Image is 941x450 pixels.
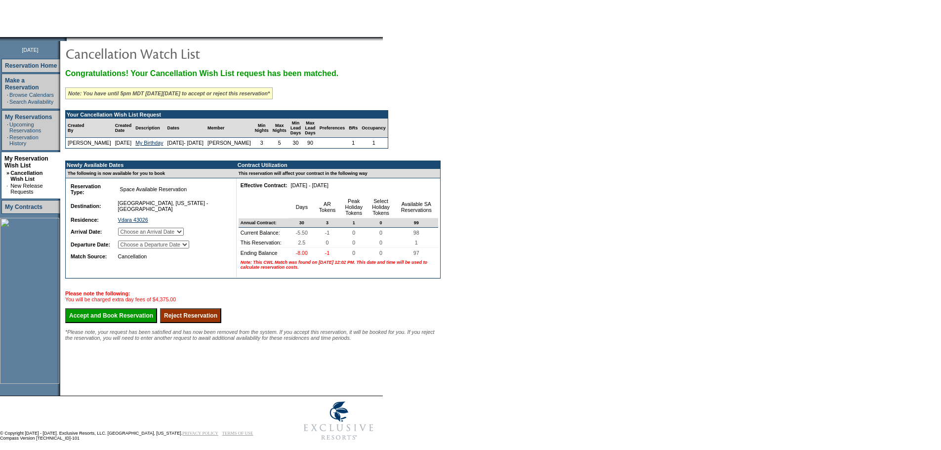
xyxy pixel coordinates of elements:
a: Cancellation Wish List [10,170,42,182]
td: Annual Contract: [239,218,289,228]
td: 30 [288,138,303,148]
span: *Please note, your request has been satisfied and has now been removed from the system. If you ac... [65,329,435,341]
td: Available SA Reservations [395,196,439,218]
span: -1 [323,228,331,238]
i: Note: You have until 5pm MDT [DATE][DATE] to accept or reject this reservation* [68,90,270,96]
td: · [7,92,8,98]
td: Note: This CWL Match was found on [DATE] 12:02 PM. This date and time will be used to calculate r... [239,258,438,272]
a: Reservation Home [5,62,57,69]
td: 90 [303,138,318,148]
img: pgTtlCancellationNotification.gif [65,43,263,63]
nobr: [DATE] - [DATE] [291,182,329,188]
td: Description [133,119,165,138]
td: Peak Holiday Tokens [340,196,368,218]
a: Search Availability [9,99,53,105]
td: Cancellation [116,251,228,261]
a: My Contracts [5,204,42,210]
b: Reservation Type: [71,183,101,195]
img: blank.gif [67,37,68,41]
td: Min Lead Days [288,119,303,138]
td: Min Nights [253,119,271,138]
td: Your Cancellation Wish List Request [66,111,388,119]
b: Please note the following: [65,290,130,296]
b: Arrival Date: [71,229,102,235]
td: [GEOGRAPHIC_DATA], [US_STATE] - [GEOGRAPHIC_DATA] [116,198,228,214]
span: Congratulations! Your Cancellation Wish List request has been matched. [65,69,338,78]
td: [DATE] [113,138,134,148]
a: Reservation History [9,134,39,146]
span: 0 [350,248,357,258]
td: Occupancy [360,119,388,138]
a: TERMS OF USE [222,431,253,436]
td: BRs [347,119,360,138]
td: Max Nights [271,119,288,138]
a: My Reservation Wish List [4,155,48,169]
td: · [7,134,8,146]
td: Newly Available Dates [66,161,231,169]
span: Space Available Reservation [118,184,189,194]
td: The following is now available for you to book [66,169,231,178]
td: [DATE]- [DATE] [165,138,205,148]
td: Max Lead Days [303,119,318,138]
span: -5.50 [294,228,310,238]
span: 98 [411,228,421,238]
b: » [6,170,9,176]
span: 1 [351,218,357,227]
td: 1 [360,138,388,148]
td: Ending Balance [239,248,289,258]
td: Current Balance: [239,228,289,238]
td: Contract Utilization [237,161,440,169]
td: Created By [66,119,113,138]
span: 3 [324,218,330,227]
td: Preferences [318,119,347,138]
a: Vdara 43026 [118,217,148,223]
td: This reservation will affect your contract in the following way [237,169,440,178]
input: Accept and Book Reservation [65,308,157,323]
td: 5 [271,138,288,148]
b: Destination: [71,203,101,209]
td: 3 [253,138,271,148]
td: Created Date [113,119,134,138]
a: Browse Calendars [9,92,54,98]
a: My Birthday [135,140,163,146]
b: Departure Date: [71,242,110,247]
td: [PERSON_NAME] [205,138,253,148]
span: 2.5 [296,238,307,247]
span: You will be charged extra day fees of $4,375.00 [65,290,176,302]
td: · [6,183,9,195]
span: 0 [377,248,384,258]
span: 97 [411,248,421,258]
td: Dates [165,119,205,138]
td: · [7,122,8,133]
td: Member [205,119,253,138]
span: 99 [412,218,421,227]
b: Residence: [71,217,99,223]
a: PRIVACY POLICY [182,431,218,436]
td: 1 [347,138,360,148]
td: This Reservation: [239,238,289,248]
span: 0 [377,238,384,247]
img: promoShadowLeftCorner.gif [63,37,67,41]
span: 1 [413,238,420,247]
img: Exclusive Resorts [294,396,383,446]
span: 0 [350,228,357,238]
span: [DATE] [22,47,39,53]
a: New Release Requests [10,183,42,195]
input: Reject Reservation [160,308,221,323]
b: Match Source: [71,253,107,259]
span: -1 [323,248,331,258]
span: 0 [378,218,384,227]
td: Days [289,196,314,218]
td: Select Holiday Tokens [368,196,395,218]
a: Make a Reservation [5,77,39,91]
td: [PERSON_NAME] [66,138,113,148]
span: 0 [324,238,331,247]
span: 30 [297,218,306,227]
td: · [7,99,8,105]
span: -8.00 [294,248,310,258]
td: AR Tokens [314,196,340,218]
span: 0 [350,238,357,247]
a: Upcoming Reservations [9,122,41,133]
a: My Reservations [5,114,52,121]
b: Effective Contract: [241,182,287,188]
